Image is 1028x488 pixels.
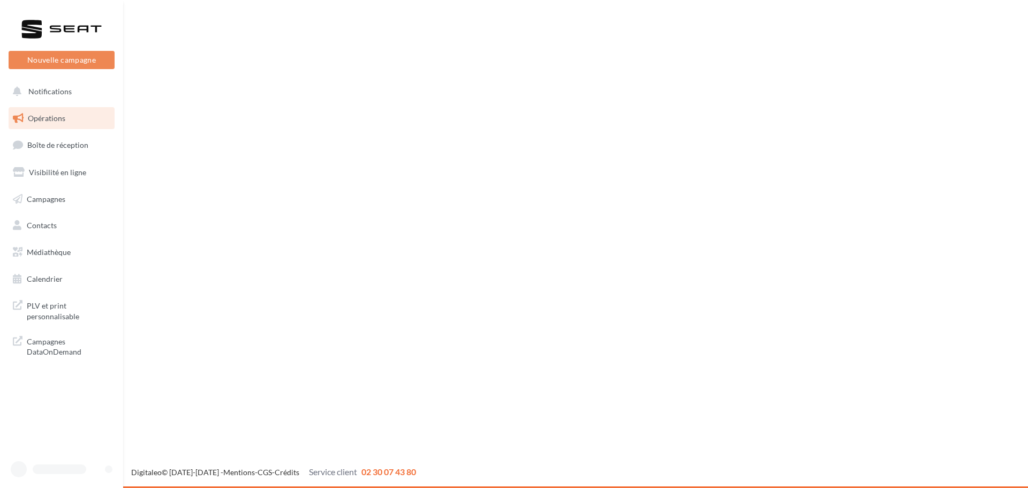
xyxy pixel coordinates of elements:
[27,247,71,257] span: Médiathèque
[27,194,65,203] span: Campagnes
[28,87,72,96] span: Notifications
[9,51,115,69] button: Nouvelle campagne
[258,468,272,477] a: CGS
[6,214,117,237] a: Contacts
[28,114,65,123] span: Opérations
[275,468,299,477] a: Crédits
[223,468,255,477] a: Mentions
[6,80,112,103] button: Notifications
[309,467,357,477] span: Service client
[6,330,117,362] a: Campagnes DataOnDemand
[6,188,117,211] a: Campagnes
[27,298,110,321] span: PLV et print personnalisable
[361,467,416,477] span: 02 30 07 43 80
[27,334,110,357] span: Campagnes DataOnDemand
[6,107,117,130] a: Opérations
[6,133,117,156] a: Boîte de réception
[131,468,162,477] a: Digitaleo
[6,268,117,290] a: Calendrier
[6,161,117,184] a: Visibilité en ligne
[27,274,63,283] span: Calendrier
[6,241,117,264] a: Médiathèque
[29,168,86,177] span: Visibilité en ligne
[6,294,117,326] a: PLV et print personnalisable
[27,140,88,149] span: Boîte de réception
[27,221,57,230] span: Contacts
[131,468,416,477] span: © [DATE]-[DATE] - - -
